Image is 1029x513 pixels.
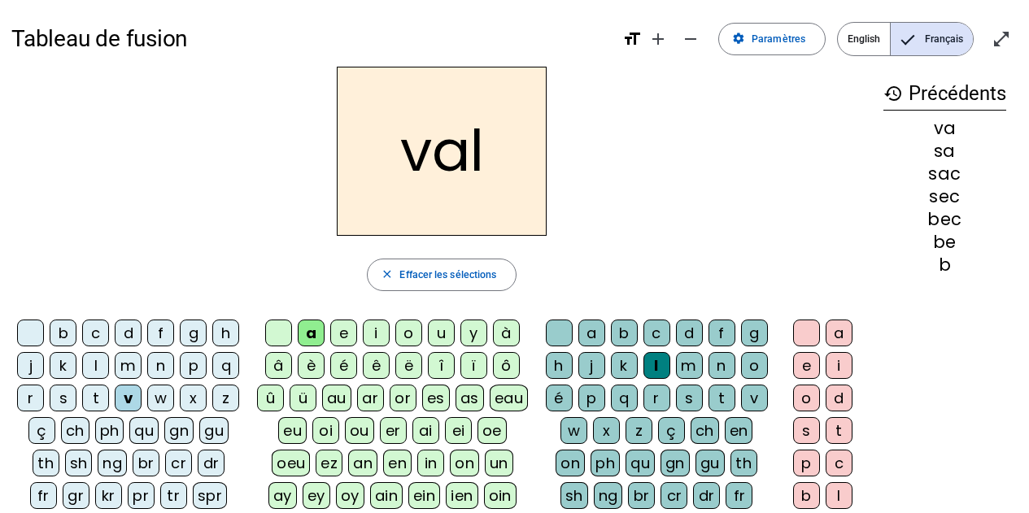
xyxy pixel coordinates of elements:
[611,320,638,346] div: b
[709,320,735,346] div: f
[826,385,852,411] div: d
[147,385,174,411] div: w
[741,320,768,346] div: g
[330,320,357,346] div: e
[61,417,89,444] div: ch
[578,385,605,411] div: p
[741,385,768,411] div: v
[337,67,547,236] h2: val
[180,320,207,346] div: g
[546,385,573,411] div: é
[628,482,655,509] div: br
[199,417,229,444] div: gu
[428,352,455,379] div: î
[676,385,703,411] div: s
[460,320,487,346] div: y
[348,450,377,476] div: an
[65,450,93,476] div: sh
[578,352,605,379] div: j
[63,482,89,509] div: gr
[363,352,390,379] div: ê
[298,352,325,379] div: è
[160,482,187,509] div: tr
[578,320,605,346] div: a
[268,482,297,509] div: ay
[546,352,573,379] div: h
[643,385,670,411] div: r
[165,450,192,476] div: cr
[115,320,142,346] div: d
[674,23,707,55] button: Diminuer la taille de la police
[883,211,1006,228] div: bec
[193,482,227,509] div: spr
[985,23,1018,55] button: Entrer en plein écran
[128,482,155,509] div: pr
[643,352,670,379] div: l
[883,188,1006,205] div: sec
[115,385,142,411] div: v
[837,22,974,56] mat-button-toggle-group: Language selection
[648,29,668,49] mat-icon: add
[725,417,753,444] div: en
[17,352,44,379] div: j
[212,385,239,411] div: z
[709,385,735,411] div: t
[147,352,174,379] div: n
[626,450,655,476] div: qu
[676,320,703,346] div: d
[611,385,638,411] div: q
[330,352,357,379] div: é
[622,29,642,49] mat-icon: format_size
[826,482,852,509] div: l
[383,450,412,476] div: en
[594,482,623,509] div: ng
[730,450,757,476] div: th
[381,268,394,281] mat-icon: close
[98,450,127,476] div: ng
[752,31,805,48] span: Paramètres
[180,385,207,411] div: x
[793,450,820,476] div: p
[826,352,852,379] div: i
[593,417,620,444] div: x
[793,352,820,379] div: e
[826,417,852,444] div: t
[367,259,517,291] button: Effacer les sélections
[658,417,685,444] div: ç
[17,385,44,411] div: r
[741,352,768,379] div: o
[303,482,330,509] div: ey
[493,352,520,379] div: ô
[422,385,450,411] div: es
[693,482,720,509] div: dr
[272,450,310,476] div: oeu
[298,320,325,346] div: a
[485,450,513,476] div: un
[838,23,890,55] span: English
[891,23,973,55] span: Français
[95,482,122,509] div: kr
[709,352,735,379] div: n
[484,482,517,509] div: oin
[357,385,384,411] div: ar
[560,417,587,444] div: w
[460,352,487,379] div: ï
[50,320,76,346] div: b
[681,29,700,49] mat-icon: remove
[417,450,444,476] div: in
[312,417,339,444] div: oi
[370,482,403,509] div: ain
[883,165,1006,182] div: sac
[726,482,752,509] div: fr
[883,142,1006,159] div: sa
[212,320,239,346] div: h
[556,450,585,476] div: on
[82,320,109,346] div: c
[445,417,472,444] div: ei
[257,385,284,411] div: û
[395,320,422,346] div: o
[50,352,76,379] div: k
[661,450,690,476] div: gn
[992,29,1011,49] mat-icon: open_in_full
[50,385,76,411] div: s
